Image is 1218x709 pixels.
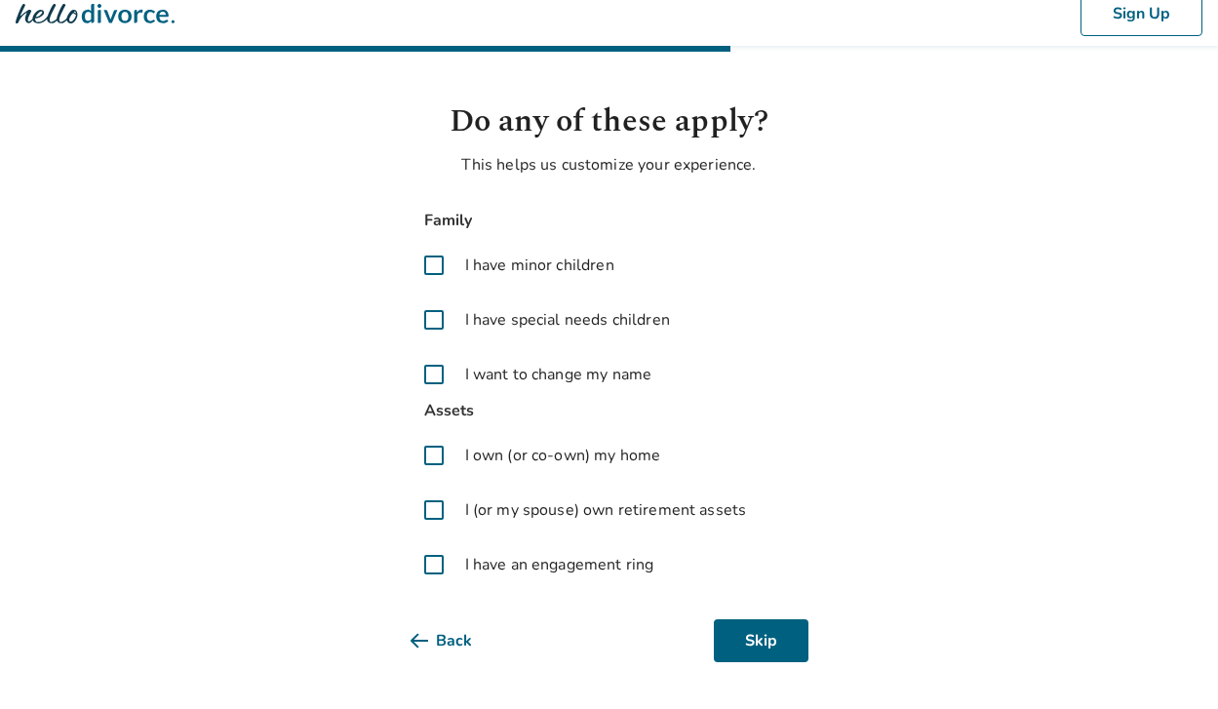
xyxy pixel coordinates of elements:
[465,254,614,277] span: I have minor children
[411,98,808,145] h1: Do any of these apply?
[465,363,652,386] span: I want to change my name
[465,444,661,467] span: I own (or co-own) my home
[714,619,808,662] button: Skip
[411,398,808,424] span: Assets
[411,153,808,177] p: This helps us customize your experience.
[465,308,670,332] span: I have special needs children
[411,208,808,234] span: Family
[465,553,654,576] span: I have an engagement ring
[1120,615,1218,709] iframe: Chat Widget
[411,619,503,662] button: Back
[465,498,747,522] span: I (or my spouse) own retirement assets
